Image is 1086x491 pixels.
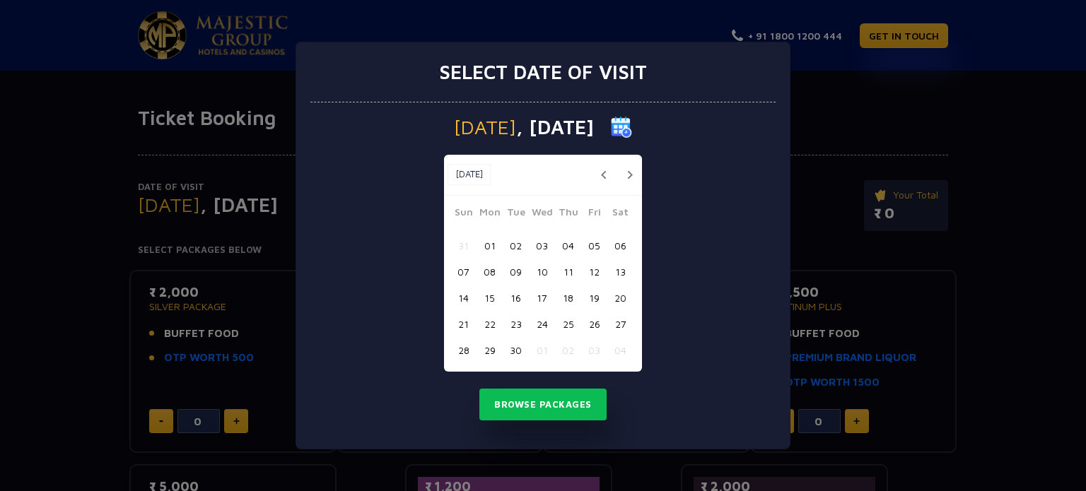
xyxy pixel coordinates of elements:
[581,232,607,259] button: 05
[529,311,555,337] button: 24
[555,311,581,337] button: 25
[529,285,555,311] button: 17
[555,259,581,285] button: 11
[581,311,607,337] button: 26
[477,259,503,285] button: 08
[477,204,503,224] span: Mon
[450,232,477,259] button: 31
[477,232,503,259] button: 01
[529,337,555,363] button: 01
[555,285,581,311] button: 18
[529,204,555,224] span: Wed
[477,285,503,311] button: 15
[581,204,607,224] span: Fri
[607,337,633,363] button: 04
[479,389,607,421] button: Browse Packages
[607,285,633,311] button: 20
[555,337,581,363] button: 02
[555,232,581,259] button: 04
[607,259,633,285] button: 13
[516,117,594,137] span: , [DATE]
[555,204,581,224] span: Thu
[503,259,529,285] button: 09
[581,285,607,311] button: 19
[503,337,529,363] button: 30
[477,337,503,363] button: 29
[450,337,477,363] button: 28
[529,259,555,285] button: 10
[607,311,633,337] button: 27
[529,232,555,259] button: 03
[448,164,491,185] button: [DATE]
[450,285,477,311] button: 14
[450,311,477,337] button: 21
[454,117,516,137] span: [DATE]
[477,311,503,337] button: 22
[450,204,477,224] span: Sun
[503,204,529,224] span: Tue
[607,204,633,224] span: Sat
[581,259,607,285] button: 12
[581,337,607,363] button: 03
[450,259,477,285] button: 07
[503,232,529,259] button: 02
[611,117,632,138] img: calender icon
[607,232,633,259] button: 06
[439,60,647,84] h3: Select date of visit
[503,285,529,311] button: 16
[503,311,529,337] button: 23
